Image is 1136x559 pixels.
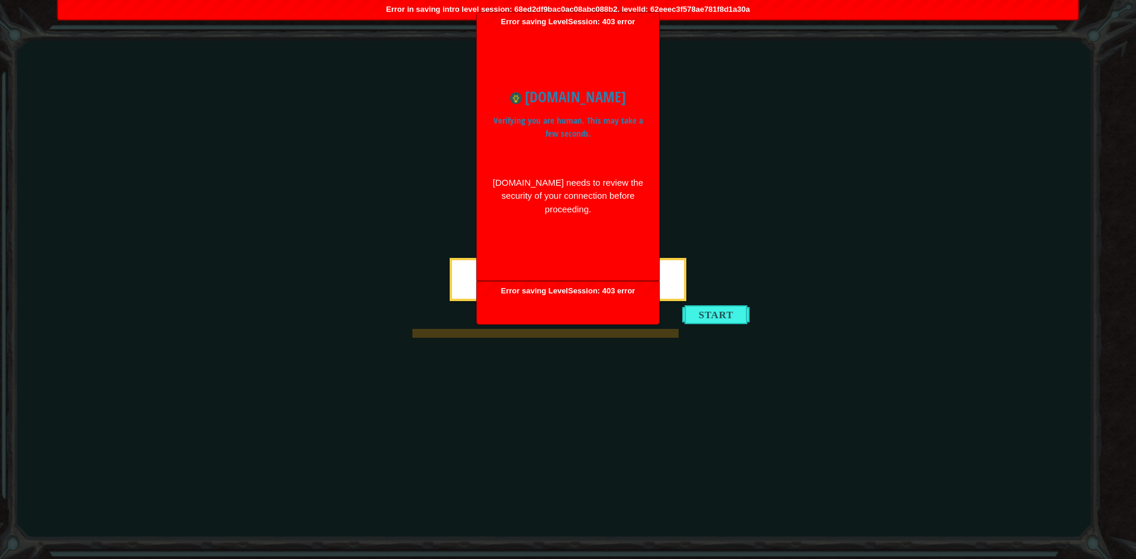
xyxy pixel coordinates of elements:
div: [DOMAIN_NAME] needs to review the security of your connection before proceeding. [492,176,644,217]
span: Error in saving intro level session: 68ed2df9bac0ac08abc088b2, levelId: 62eeec3f578ae781f8d1a30a [386,5,750,14]
span: Error saving LevelSession: 403 error [483,17,653,275]
p: Verifying you are human. This may take a few seconds. [492,114,644,141]
span: Error saving LevelSession: 403 error [483,286,653,390]
button: Start [682,305,750,324]
img: Icon for www.ozaria.com [510,92,522,104]
h1: [DOMAIN_NAME] [492,86,644,108]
